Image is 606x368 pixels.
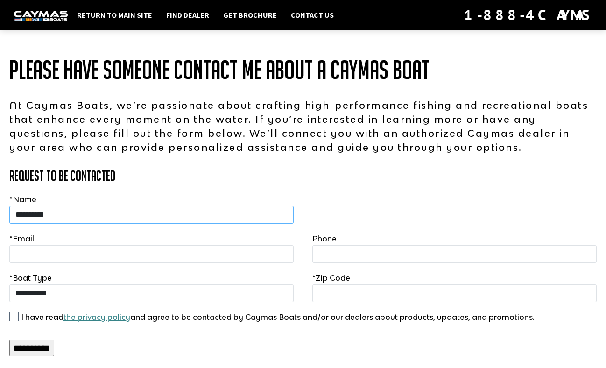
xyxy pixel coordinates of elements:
[9,168,597,184] h3: Request to Be Contacted
[162,9,214,21] a: Find Dealer
[9,56,597,84] h1: Please have someone contact me about a Caymas Boat
[9,194,36,205] label: Name
[312,233,337,244] label: Phone
[9,272,52,283] label: Boat Type
[464,5,592,25] div: 1-888-4CAYMAS
[9,98,597,154] p: At Caymas Boats, we’re passionate about crafting high-performance fishing and recreational boats ...
[286,9,338,21] a: Contact Us
[218,9,282,21] a: Get Brochure
[21,311,535,323] label: I have read and agree to be contacted by Caymas Boats and/or our dealers about products, updates,...
[72,9,157,21] a: Return to main site
[9,233,34,244] label: Email
[312,272,350,283] label: Zip Code
[63,312,130,322] a: the privacy policy
[14,11,68,21] img: white-logo-c9c8dbefe5ff5ceceb0f0178aa75bf4bb51f6bca0971e226c86eb53dfe498488.png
